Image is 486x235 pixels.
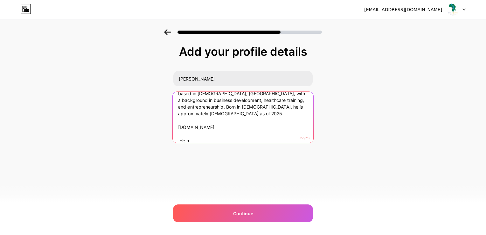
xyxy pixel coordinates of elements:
[447,4,459,16] img: africa1
[233,210,253,217] span: Continue
[173,71,313,86] input: Your name
[300,137,310,140] span: 255/255
[176,45,310,58] div: Add your profile details
[364,6,442,13] div: [EMAIL_ADDRESS][DOMAIN_NAME]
